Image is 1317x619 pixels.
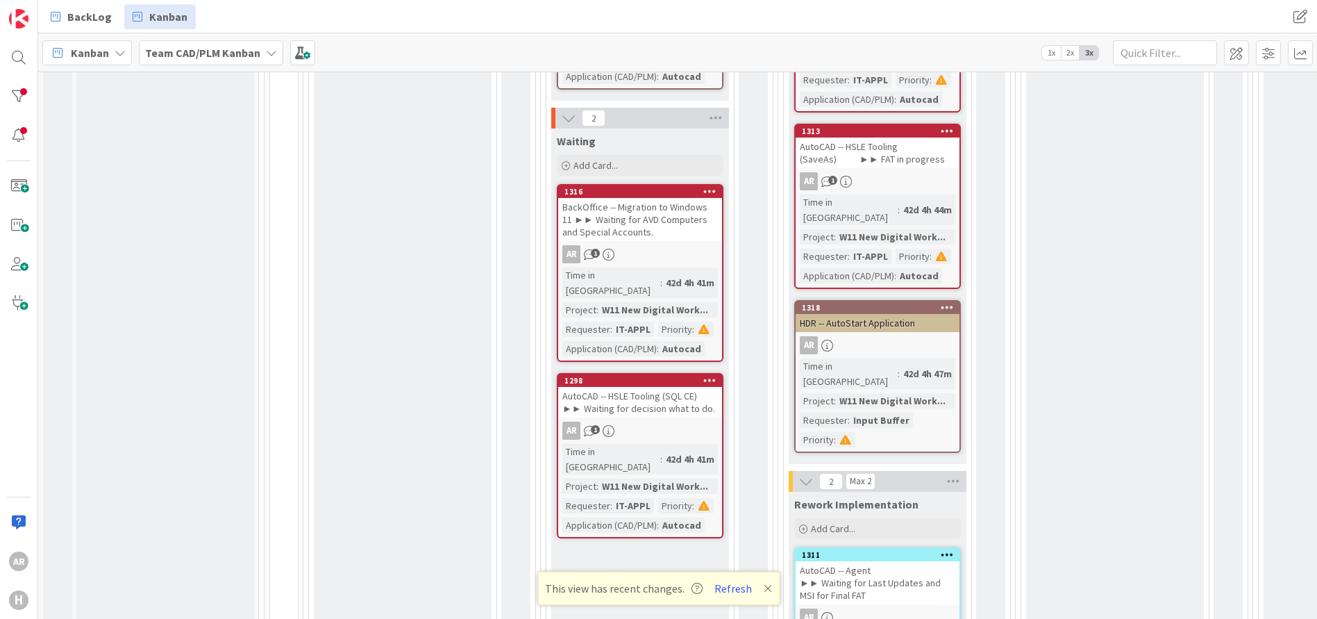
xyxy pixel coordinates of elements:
[850,413,913,428] div: Input Buffer
[834,229,836,245] span: :
[710,579,757,597] button: Refresh
[662,452,718,467] div: 42d 4h 41m
[800,72,848,88] div: Requester
[800,358,898,389] div: Time in [GEOGRAPHIC_DATA]
[900,366,955,381] div: 42d 4h 47m
[610,322,612,337] span: :
[800,413,848,428] div: Requester
[562,69,657,84] div: Application (CAD/PLM)
[800,393,834,408] div: Project
[612,322,654,337] div: IT-APPL
[894,92,896,107] span: :
[557,373,723,538] a: 1298AutoCAD -- HSLE Tooling (SQL CE) ►► Waiting for decision what to do.ARTime in [GEOGRAPHIC_DAT...
[898,366,900,381] span: :
[658,498,692,513] div: Priority
[657,341,659,356] span: :
[796,125,959,168] div: 1313AutoCAD -- HSLE Tooling (SaveAs) ►► FAT in progress
[896,72,930,88] div: Priority
[800,249,848,264] div: Requester
[9,9,28,28] img: Visit kanbanzone.com
[562,322,610,337] div: Requester
[894,268,896,283] span: :
[562,479,596,494] div: Project
[591,249,600,258] span: 1
[598,302,712,317] div: W11 New Digital Work...
[796,302,959,332] div: 1318HDR -- AutoStart Application
[558,374,722,418] div: 1298AutoCAD -- HSLE Tooling (SQL CE) ►► Waiting for decision what to do.
[145,46,260,60] b: Team CAD/PLM Kanban
[124,4,196,29] a: Kanban
[562,518,657,533] div: Application (CAD/PLM)
[658,322,692,337] div: Priority
[796,302,959,314] div: 1318
[794,300,961,453] a: 1318HDR -- AutoStart ApplicationARTime in [GEOGRAPHIC_DATA]:42d 4h 47mProject:W11 New Digital Wor...
[71,44,109,61] span: Kanban
[557,184,723,362] a: 1316BackOffice -- Migration to Windows 11 ►► Waiting for AVD Computers and Special Accounts.ARTim...
[848,413,850,428] span: :
[657,69,659,84] span: :
[850,478,871,485] div: Max 2
[800,268,894,283] div: Application (CAD/PLM)
[836,229,949,245] div: W11 New Digital Work...
[898,202,900,217] span: :
[796,549,959,604] div: 1311AutoCAD -- Agent ►► Waiting for Last Updates and MSI for Final FAT
[558,374,722,387] div: 1298
[67,8,112,25] span: BackLog
[848,249,850,264] span: :
[896,268,942,283] div: Autocad
[796,561,959,604] div: AutoCAD -- Agent ►► Waiting for Last Updates and MSI for Final FAT
[802,303,959,313] div: 1318
[836,393,949,408] div: W11 New Digital Work...
[800,229,834,245] div: Project
[800,336,818,354] div: AR
[659,69,705,84] div: Autocad
[796,172,959,190] div: AR
[834,393,836,408] span: :
[800,432,834,447] div: Priority
[930,249,932,264] span: :
[796,549,959,561] div: 1311
[796,125,959,138] div: 1313
[900,202,955,217] div: 42d 4h 44m
[562,267,660,298] div: Time in [GEOGRAPHIC_DATA]
[796,336,959,354] div: AR
[896,92,942,107] div: Autocad
[564,187,722,197] div: 1316
[558,387,722,418] div: AutoCAD -- HSLE Tooling (SQL CE) ►► Waiting for decision what to do.
[896,249,930,264] div: Priority
[802,550,959,560] div: 1311
[598,479,712,494] div: W11 New Digital Work...
[800,172,818,190] div: AR
[9,591,28,610] div: H
[562,341,657,356] div: Application (CAD/PLM)
[657,518,659,533] span: :
[545,580,703,597] span: This view has recent changes.
[930,72,932,88] span: :
[558,245,722,263] div: AR
[573,159,618,172] span: Add Card...
[794,497,918,511] span: Rework Implementation
[796,138,959,168] div: AutoCAD -- HSLE Tooling (SaveAs) ►► FAT in progress
[1042,46,1061,60] span: 1x
[562,498,610,513] div: Requester
[558,185,722,241] div: 1316BackOffice -- Migration to Windows 11 ►► Waiting for AVD Computers and Special Accounts.
[802,126,959,136] div: 1313
[660,452,662,467] span: :
[848,72,850,88] span: :
[834,432,836,447] span: :
[558,422,722,440] div: AR
[591,425,600,434] span: 1
[557,134,596,148] span: Waiting
[828,176,837,185] span: 1
[811,522,855,535] span: Add Card...
[558,185,722,198] div: 1316
[562,422,580,440] div: AR
[9,552,28,571] div: AR
[582,110,605,126] span: 2
[612,498,654,513] div: IT-APPL
[1113,40,1217,65] input: Quick Filter...
[692,498,694,513] span: :
[562,302,596,317] div: Project
[1080,46,1098,60] span: 3x
[596,479,598,494] span: :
